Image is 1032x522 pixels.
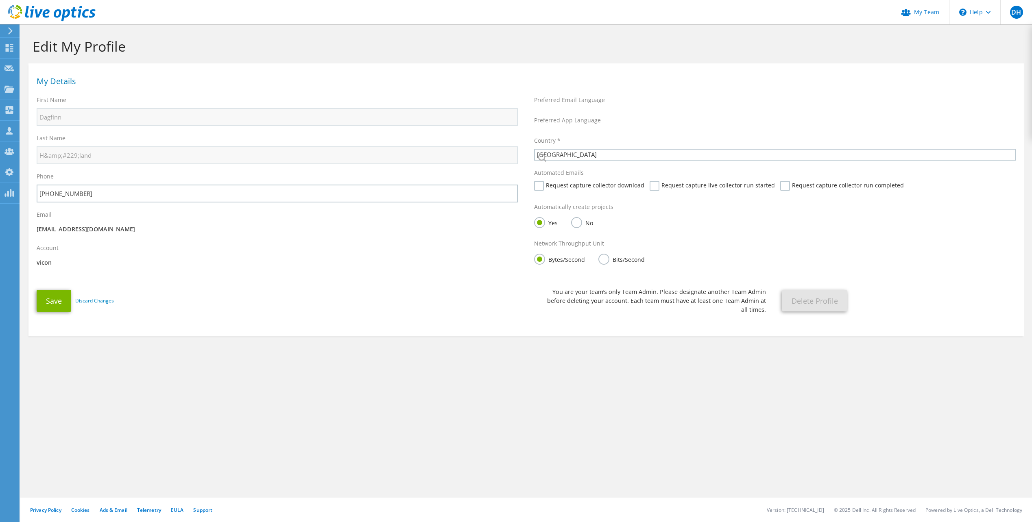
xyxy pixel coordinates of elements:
a: Privacy Policy [30,507,61,513]
a: Discard Changes [75,296,114,305]
li: © 2025 Dell Inc. All Rights Reserved [834,507,916,513]
label: Preferred App Language [534,116,601,124]
label: Request capture collector download [534,181,644,191]
label: Yes [534,217,558,227]
p: [EMAIL_ADDRESS][DOMAIN_NAME] [37,225,518,234]
li: Version: [TECHNICAL_ID] [767,507,824,513]
p: vicon [37,258,518,267]
button: Save [37,290,71,312]
a: Support [193,507,212,513]
li: Powered by Live Optics, a Dell Technology [925,507,1022,513]
label: No [571,217,593,227]
label: Preferred Email Language [534,96,605,104]
a: Delete Profile [782,290,847,311]
label: Request capture collector run completed [780,181,904,191]
a: Telemetry [137,507,161,513]
a: EULA [171,507,183,513]
label: Last Name [37,134,65,142]
label: First Name [37,96,66,104]
label: Automated Emails [534,169,584,177]
p: You are your team’s only Team Admin. Please designate another Team Admin before deleting your acc... [541,287,766,314]
a: Ads & Email [100,507,127,513]
svg: \n [959,9,967,16]
label: Bits/Second [598,254,645,264]
label: Bytes/Second [534,254,585,264]
label: Request capture live collector run started [650,181,775,191]
label: Account [37,244,59,252]
label: Phone [37,172,54,181]
a: Cookies [71,507,90,513]
h1: My Details [37,77,1012,85]
label: Network Throughput Unit [534,239,604,248]
span: DH [1010,6,1023,19]
label: Automatically create projects [534,203,613,211]
label: Country * [534,137,561,145]
h1: Edit My Profile [33,38,1016,55]
label: Email [37,211,52,219]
